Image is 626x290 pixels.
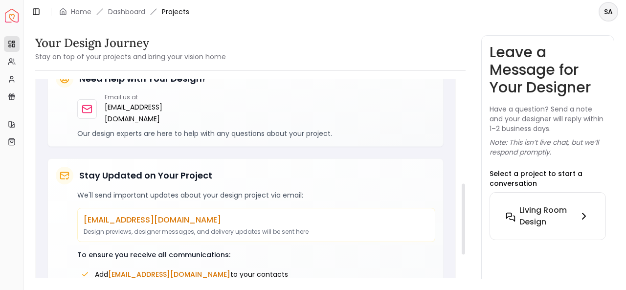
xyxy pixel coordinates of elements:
[5,9,19,22] a: Spacejoy
[59,7,189,17] nav: breadcrumb
[77,250,435,260] p: To ensure you receive all communications:
[79,169,212,182] h5: Stay Updated on Your Project
[79,72,207,86] h5: Need Help with Your Design?
[84,214,429,226] p: [EMAIL_ADDRESS][DOMAIN_NAME]
[498,201,598,232] button: Living Room design
[490,169,606,188] p: Select a project to start a conversation
[108,269,230,279] span: [EMAIL_ADDRESS][DOMAIN_NAME]
[519,204,574,228] h6: Living Room design
[77,129,435,138] p: Our design experts are here to help with any questions about your project.
[84,228,429,236] p: Design previews, designer messages, and delivery updates will be sent here
[35,35,226,51] h3: Your Design Journey
[490,44,606,96] h3: Leave a Message for Your Designer
[162,7,189,17] span: Projects
[105,101,162,125] a: [EMAIL_ADDRESS][DOMAIN_NAME]
[490,104,606,134] p: Have a question? Send a note and your designer will reply within 1–2 business days.
[5,9,19,22] img: Spacejoy Logo
[600,3,617,21] span: SA
[105,93,162,101] p: Email us at
[490,137,606,157] p: Note: This isn’t live chat, but we’ll respond promptly.
[77,190,435,200] p: We'll send important updates about your design project via email:
[108,7,145,17] a: Dashboard
[71,7,91,17] a: Home
[599,2,618,22] button: SA
[35,52,226,62] small: Stay on top of your projects and bring your vision home
[95,269,288,279] span: Add to your contacts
